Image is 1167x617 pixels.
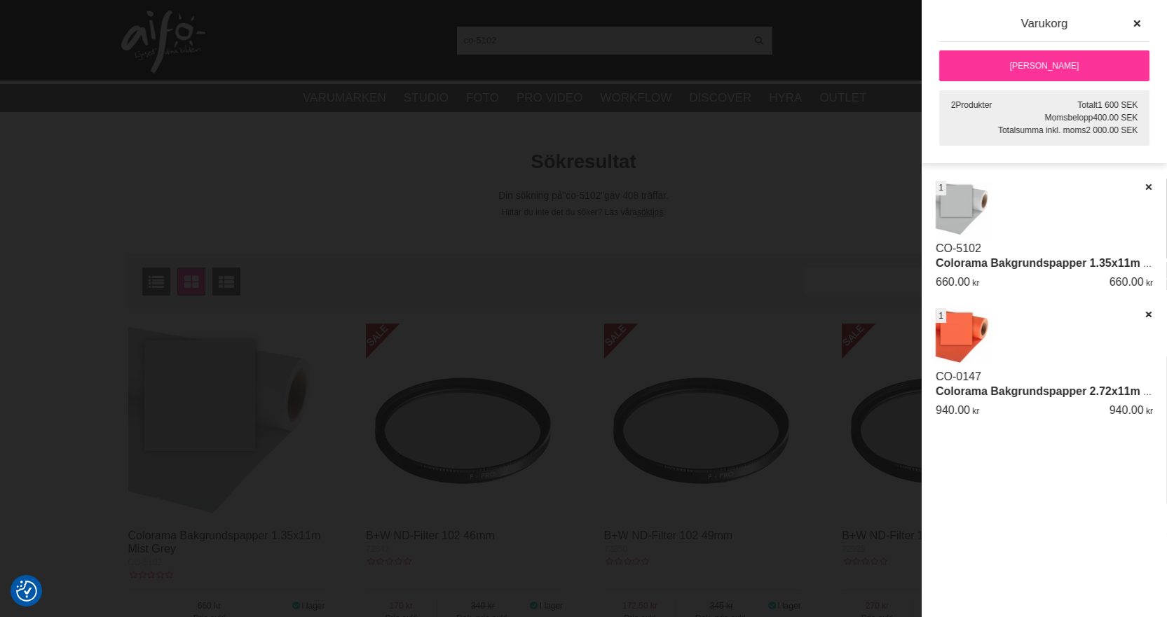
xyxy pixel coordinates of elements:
[1021,17,1068,30] span: Varukorg
[1077,100,1098,110] span: Totalt
[951,100,956,110] span: 2
[939,310,943,322] span: 1
[939,50,1149,81] a: [PERSON_NAME]
[1045,113,1093,123] span: Momsbelopp
[936,276,970,288] span: 660.00
[998,125,1086,135] span: Totalsumma inkl. moms
[936,308,992,365] img: Colorama Bakgrundspapper 2.72x11m Pumpkin
[1098,100,1138,110] span: 1 600 SEK
[1110,276,1144,288] span: 660.00
[936,404,970,416] span: 940.00
[939,181,943,194] span: 1
[936,181,992,237] img: Colorama Bakgrundspapper 1.35x11m Mist Grey
[1110,404,1144,416] span: 940.00
[1086,125,1138,135] span: 2 000.00 SEK
[936,242,981,254] a: CO-5102
[936,370,981,382] a: CO-0147
[16,578,37,604] button: Samtyckesinställningar
[1093,113,1138,123] span: 400.00 SEK
[16,581,37,602] img: Revisit consent button
[955,100,992,110] span: Produkter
